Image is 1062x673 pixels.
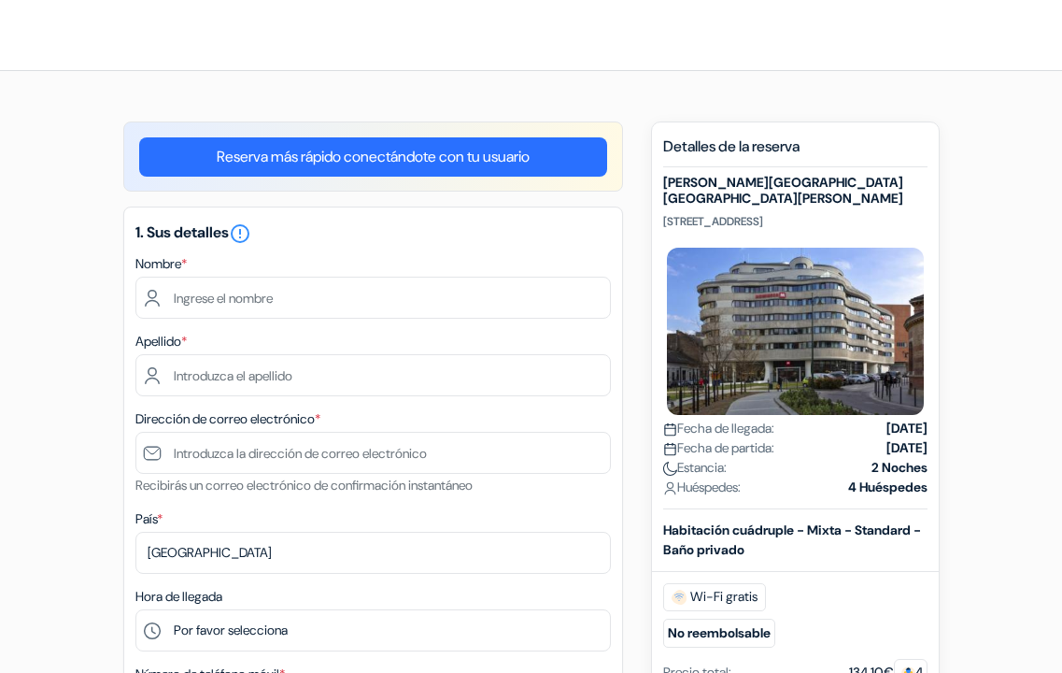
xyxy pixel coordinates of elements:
[663,175,927,207] h5: [PERSON_NAME][GEOGRAPHIC_DATA] [GEOGRAPHIC_DATA][PERSON_NAME]
[886,438,927,458] strong: [DATE]
[135,332,187,351] label: Apellido
[135,409,320,429] label: Dirección de correo electrónico
[135,587,222,607] label: Hora de llegada
[135,432,611,474] input: Introduzca la dirección de correo electrónico
[663,462,677,476] img: moon.svg
[135,477,473,494] small: Recibirás un correo electrónico de confirmación instantáneo
[22,19,256,51] img: AlberguesJuveniles.es
[135,354,611,396] input: Introduzca el apellido
[135,222,611,245] h5: 1. Sus detalles
[663,442,677,456] img: calendar.svg
[135,277,611,319] input: Ingrese el nombre
[663,137,927,167] h5: Detalles de la reserva
[663,422,677,437] img: calendar.svg
[229,222,251,245] i: error_outline
[848,478,927,497] strong: 4 Huéspedes
[672,590,687,605] img: free_wifi.svg
[663,458,727,478] span: Estancia:
[663,478,741,497] span: Huéspedes:
[663,214,927,229] p: [STREET_ADDRESS]
[663,522,921,558] b: Habitación cuádruple - Mixta - Standard - Baño privado
[886,419,927,438] strong: [DATE]
[663,481,677,495] img: user_icon.svg
[135,254,187,274] label: Nombre
[663,619,775,648] small: No reembolsable
[139,137,607,177] a: Reserva más rápido conectándote con tu usuario
[135,509,163,529] label: País
[663,583,766,611] span: Wi-Fi gratis
[663,438,774,458] span: Fecha de partida:
[229,222,251,242] a: error_outline
[663,419,774,438] span: Fecha de llegada:
[871,458,927,478] strong: 2 Noches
